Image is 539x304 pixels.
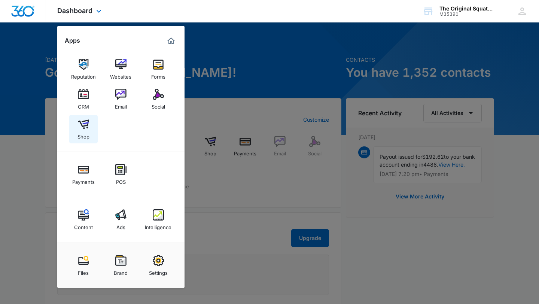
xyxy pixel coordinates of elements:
[165,35,177,47] a: Marketing 360® Dashboard
[116,175,126,185] div: POS
[107,55,135,83] a: Websites
[69,251,98,280] a: Files
[144,55,173,83] a: Forms
[74,221,93,230] div: Content
[110,70,131,80] div: Websites
[115,100,127,110] div: Email
[149,266,168,276] div: Settings
[65,37,80,44] h2: Apps
[69,160,98,189] a: Payments
[107,85,135,113] a: Email
[144,85,173,113] a: Social
[107,206,135,234] a: Ads
[69,85,98,113] a: CRM
[145,221,171,230] div: Intelligence
[116,221,125,230] div: Ads
[77,130,89,140] div: Shop
[144,251,173,280] a: Settings
[78,266,89,276] div: Files
[439,12,494,17] div: account id
[107,160,135,189] a: POS
[72,175,95,185] div: Payments
[69,115,98,143] a: Shop
[144,206,173,234] a: Intelligence
[151,70,165,80] div: Forms
[57,7,92,15] span: Dashboard
[69,206,98,234] a: Content
[114,266,128,276] div: Brand
[78,100,89,110] div: CRM
[439,6,494,12] div: account name
[69,55,98,83] a: Reputation
[107,251,135,280] a: Brand
[152,100,165,110] div: Social
[71,70,96,80] div: Reputation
